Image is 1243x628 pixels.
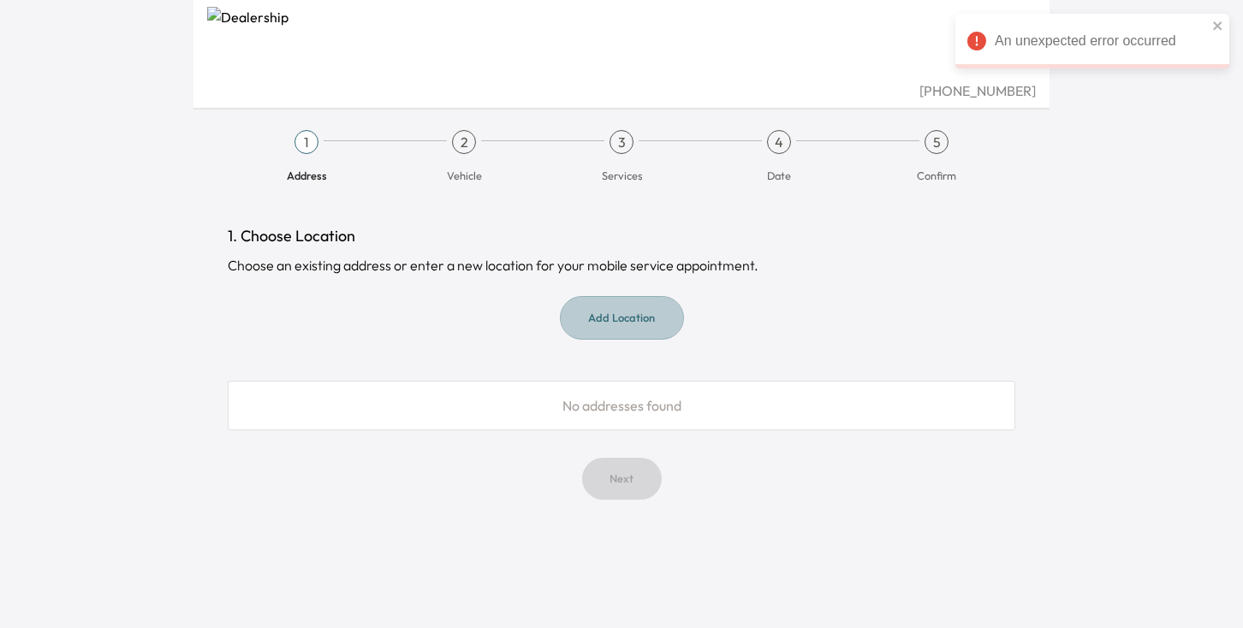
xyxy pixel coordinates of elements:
div: [PHONE_NUMBER] [207,80,1036,101]
span: Confirm [917,168,956,183]
span: Date [767,168,791,183]
img: Dealership [207,7,1036,80]
div: 1 [294,130,318,154]
div: 4 [767,130,791,154]
span: Address [287,168,327,183]
div: 3 [610,130,633,154]
div: An unexpected error occurred [955,14,1229,68]
div: 2 [452,130,476,154]
h1: 1. Choose Location [228,224,1015,248]
div: 5 [925,130,949,154]
span: Services [602,168,642,183]
button: close [1212,19,1224,33]
div: Choose an existing address or enter a new location for your mobile service appointment. [228,255,1015,275]
span: No addresses found [562,397,681,414]
button: Add Location [560,296,684,340]
span: Vehicle [447,168,482,183]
